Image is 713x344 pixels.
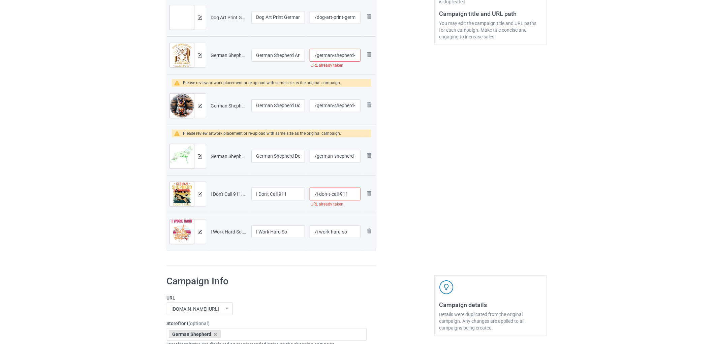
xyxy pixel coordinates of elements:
img: svg+xml;base64,PD94bWwgdmVyc2lvbj0iMS4wIiBlbmNvZGluZz0iVVRGLTgiPz4KPHN2ZyB3aWR0aD0iMTRweCIgaGVpZ2... [198,15,202,20]
img: svg+xml;base64,PD94bWwgdmVyc2lvbj0iMS4wIiBlbmNvZGluZz0iVVRGLTgiPz4KPHN2ZyB3aWR0aD0iMTRweCIgaGVpZ2... [198,230,202,234]
div: German Shepherd Dog [DATE] Round.png [211,102,247,109]
h1: Campaign Info [167,275,367,287]
img: svg+xml;base64,PD94bWwgdmVyc2lvbj0iMS4wIiBlbmNvZGluZz0iVVRGLTgiPz4KPHN2ZyB3aWR0aD0iNDJweCIgaGVpZ2... [439,280,454,294]
img: svg+xml;base64,PD94bWwgdmVyc2lvbj0iMS4wIiBlbmNvZGluZz0iVVRGLTgiPz4KPHN2ZyB3aWR0aD0iMjhweCIgaGVpZ2... [365,151,373,159]
img: svg+xml;base64,PD94bWwgdmVyc2lvbj0iMS4wIiBlbmNvZGluZz0iVVRGLTgiPz4KPHN2ZyB3aWR0aD0iMTRweCIgaGVpZ2... [198,53,202,58]
img: warning [174,81,183,86]
img: original.png [170,144,194,173]
span: (optional) [189,321,210,326]
img: svg+xml;base64,PD94bWwgdmVyc2lvbj0iMS4wIiBlbmNvZGluZz0iVVRGLTgiPz4KPHN2ZyB3aWR0aD0iMjhweCIgaGVpZ2... [365,101,373,109]
div: Please review artwork placement or re-upload with same size as the original campaign. [183,130,341,137]
div: I Don't Call 911.png [211,191,247,197]
div: German Shepherd [169,330,221,338]
div: You may edit the campaign title and URL paths for each campaign. Make title concise and engaging ... [439,20,541,40]
img: svg+xml;base64,PD94bWwgdmVyc2lvbj0iMS4wIiBlbmNvZGluZz0iVVRGLTgiPz4KPHN2ZyB3aWR0aD0iMjhweCIgaGVpZ2... [365,51,373,59]
h3: Campaign details [439,301,541,309]
h3: Campaign title and URL path [439,10,541,18]
img: warning [174,131,183,136]
img: original.png [170,182,194,211]
img: svg+xml;base64,PD94bWwgdmVyc2lvbj0iMS4wIiBlbmNvZGluZz0iVVRGLTgiPz4KPHN2ZyB3aWR0aD0iMjhweCIgaGVpZ2... [365,189,373,197]
div: I Work Hard So.png [211,228,247,235]
div: [DOMAIN_NAME][URL] [172,307,219,311]
img: original.png [170,43,194,72]
img: original.png [170,5,194,25]
label: URL [167,294,367,301]
div: German Shepherd Art.png [211,52,247,59]
div: URL already taken [310,62,360,69]
img: original.png [170,94,194,118]
img: svg+xml;base64,PD94bWwgdmVyc2lvbj0iMS4wIiBlbmNvZGluZz0iVVRGLTgiPz4KPHN2ZyB3aWR0aD0iMTRweCIgaGVpZ2... [198,192,202,196]
div: Dog Art Print German Shepherd.png [211,14,247,21]
img: svg+xml;base64,PD94bWwgdmVyc2lvbj0iMS4wIiBlbmNvZGluZz0iVVRGLTgiPz4KPHN2ZyB3aWR0aD0iMjhweCIgaGVpZ2... [365,12,373,21]
label: Storefront [167,320,367,327]
div: German Shepherd Dog Happy [DATE].png [211,153,247,160]
img: svg+xml;base64,PD94bWwgdmVyc2lvbj0iMS4wIiBlbmNvZGluZz0iVVRGLTgiPz4KPHN2ZyB3aWR0aD0iMTRweCIgaGVpZ2... [198,104,202,108]
img: svg+xml;base64,PD94bWwgdmVyc2lvbj0iMS4wIiBlbmNvZGluZz0iVVRGLTgiPz4KPHN2ZyB3aWR0aD0iMTRweCIgaGVpZ2... [198,154,202,159]
img: svg+xml;base64,PD94bWwgdmVyc2lvbj0iMS4wIiBlbmNvZGluZz0iVVRGLTgiPz4KPHN2ZyB3aWR0aD0iMjhweCIgaGVpZ2... [365,227,373,235]
div: Please review artwork placement or re-upload with same size as the original campaign. [183,79,341,87]
div: URL already taken [310,200,360,208]
img: original.png [170,220,194,249]
div: Details were duplicated from the original campaign. Any changes are applied to all campaigns bein... [439,311,541,331]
